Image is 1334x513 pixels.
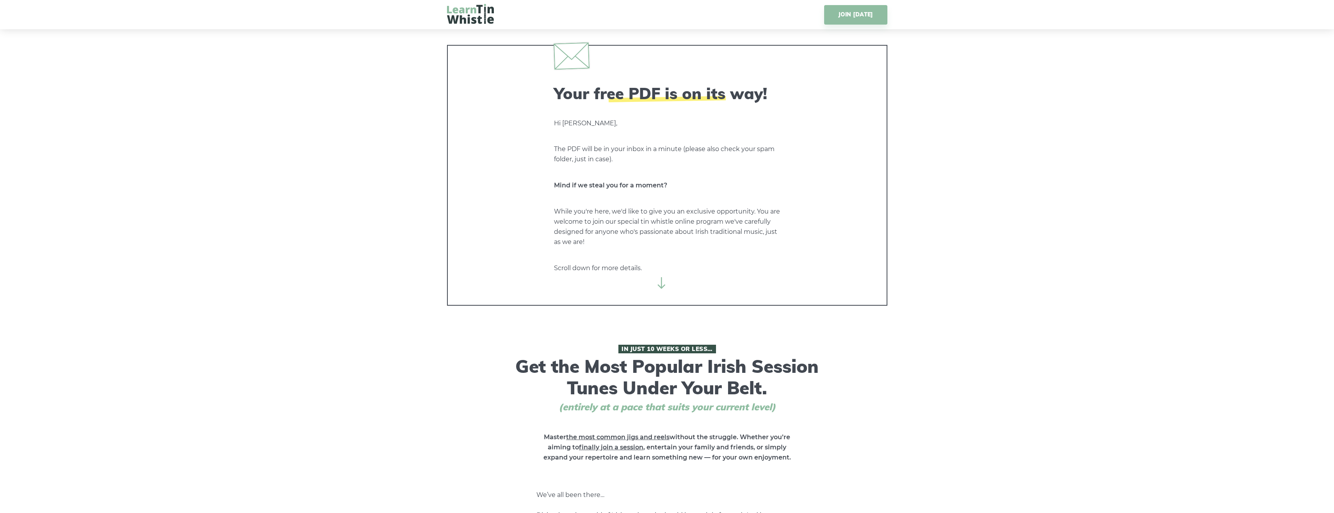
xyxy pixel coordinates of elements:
[554,263,780,273] p: Scroll down for more details.
[554,118,780,128] p: Hi [PERSON_NAME],
[553,42,589,69] img: envelope.svg
[554,182,667,189] strong: Mind if we steal you for a moment?
[544,401,790,413] span: (entirely at a pace that suits your current level)
[824,5,887,25] a: JOIN [DATE]
[554,84,780,103] h2: Your free PDF is on its way!
[513,345,821,413] h1: Get the Most Popular Irish Session Tunes Under Your Belt.
[554,207,780,247] p: While you're here, we'd like to give you an exclusive opportunity. You are welcome to join our sp...
[554,144,780,164] p: The PDF will be in your inbox in a minute (please also check your spam folder, just in case).
[543,433,791,461] strong: Master without the struggle. Whether you’re aiming to , entertain your family and friends, or sim...
[579,444,643,451] span: finally join a session
[566,433,670,441] span: the most common jigs and reels
[618,345,716,353] span: In Just 10 Weeks or Less…
[447,4,494,24] img: LearnTinWhistle.com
